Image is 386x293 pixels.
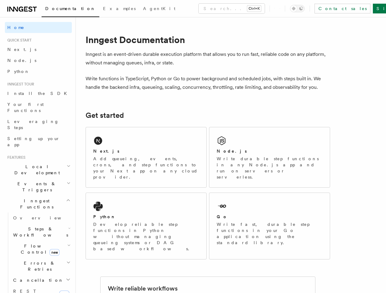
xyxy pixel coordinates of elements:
span: Next.js [7,47,36,52]
span: Your first Functions [7,102,44,113]
span: Home [7,24,24,31]
h2: Next.js [93,148,119,154]
h1: Inngest Documentation [86,34,330,45]
button: Flow Controlnew [11,241,72,258]
a: Next.jsAdd queueing, events, crons, and step functions to your Next app on any cloud provider. [86,127,207,188]
span: Documentation [45,6,96,11]
p: Write durable step functions in any Node.js app and run on servers or serverless. [217,156,322,180]
span: Events & Triggers [5,181,67,193]
a: Leveraging Steps [5,116,72,133]
span: Local Development [5,164,67,176]
p: Inngest is an event-driven durable execution platform that allows you to run fast, reliable code ... [86,50,330,67]
p: Develop reliable step functions in Python without managing queueing systems or DAG based workflows. [93,221,199,252]
a: Setting up your app [5,133,72,150]
span: Inngest Functions [5,198,66,210]
span: Overview [13,215,76,220]
span: Flow Control [11,243,67,255]
span: Quick start [5,38,31,43]
p: Write fast, durable step functions in your Go application using the standard library. [217,221,322,246]
a: Node.jsWrite durable step functions in any Node.js app and run on servers or serverless. [209,127,330,188]
a: Overview [11,212,72,223]
span: Node.js [7,58,36,63]
span: Install the SDK [7,91,71,96]
a: Install the SDK [5,88,72,99]
a: Get started [86,111,124,120]
h2: Write reliable workflows [108,284,178,293]
button: Inngest Functions [5,195,72,212]
a: Home [5,22,72,33]
span: Setting up your app [7,136,60,147]
button: Steps & Workflows [11,223,72,241]
h2: Python [93,214,116,220]
h2: Go [217,214,228,220]
button: Cancellation [11,275,72,286]
button: Toggle dark mode [290,5,305,12]
button: Search...Ctrl+K [199,4,265,13]
a: AgentKit [139,2,179,16]
a: PythonDevelop reliable step functions in Python without managing queueing systems or DAG based wo... [86,193,207,259]
span: Features [5,155,25,160]
a: Documentation [42,2,99,17]
p: Write functions in TypeScript, Python or Go to power background and scheduled jobs, with steps bu... [86,74,330,92]
a: Next.js [5,44,72,55]
a: Your first Functions [5,99,72,116]
span: Leveraging Steps [7,119,59,130]
button: Errors & Retries [11,258,72,275]
a: Examples [99,2,139,16]
h2: Node.js [217,148,247,154]
span: Python [7,69,30,74]
span: Errors & Retries [11,260,66,272]
a: GoWrite fast, durable step functions in your Go application using the standard library. [209,193,330,259]
span: AgentKit [143,6,175,11]
span: Steps & Workflows [11,226,68,238]
p: Add queueing, events, crons, and step functions to your Next app on any cloud provider. [93,156,199,180]
button: Local Development [5,161,72,178]
button: Events & Triggers [5,178,72,195]
span: Cancellation [11,277,64,283]
a: Node.js [5,55,72,66]
kbd: Ctrl+K [247,5,261,12]
span: new [50,249,60,256]
span: Inngest tour [5,82,34,87]
a: Python [5,66,72,77]
span: Examples [103,6,136,11]
a: Contact sales [314,4,370,13]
